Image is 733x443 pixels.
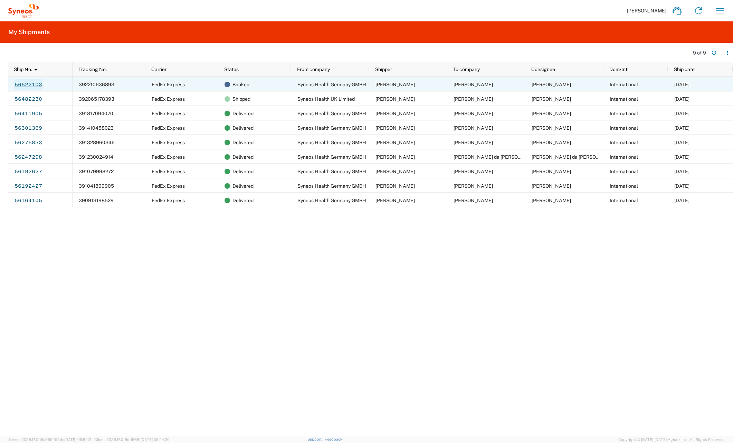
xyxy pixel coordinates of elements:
a: 56192427 [14,180,42,191]
span: Stefania Falbo-Bellini [454,125,493,131]
span: Freitas da Silva Maria Gabriela [532,154,658,160]
span: Status [224,67,239,72]
span: Delivered [232,106,254,121]
span: Syneos Health Germany GMBH [297,82,366,87]
span: Consignee [531,67,555,72]
a: 56301369 [14,122,42,134]
span: Animesh Ghosh [454,183,493,189]
a: 56164105 [14,195,42,206]
span: From company [297,67,330,72]
span: International [610,96,638,102]
span: Thi Chu [375,111,415,116]
span: International [610,183,638,189]
span: Delivered [232,135,254,150]
a: Feedback [325,437,342,441]
span: Tracking No. [78,67,107,72]
span: FedEx Express [152,111,185,116]
a: 56247298 [14,151,42,163]
span: Yoana Dimitrova [532,198,571,203]
span: Delivered [232,193,254,208]
span: 08/13/2025 [674,96,689,102]
span: Server: 2025.17.0-16a969492de [8,437,91,442]
span: 07/16/2025 [674,169,689,174]
span: 07/25/2025 [674,125,689,131]
span: FedEx Express [152,183,185,189]
span: 07/23/2025 [674,140,689,145]
span: 391410458023 [79,125,114,131]
span: [DATE] 09:51:12 [64,437,91,442]
span: Delivered [232,179,254,193]
span: Martin Hartken [454,169,493,174]
span: Stefanie Alvarico-Marschall [532,111,571,116]
span: Yoana Dimitrova [454,198,493,203]
span: 391041899905 [79,183,114,189]
a: 56411905 [14,108,42,119]
span: 391328960346 [79,140,115,145]
span: Carola Walther [454,96,493,102]
span: 07/15/2025 [674,183,689,189]
span: Delivered [232,150,254,164]
span: 390913198529 [79,198,114,203]
span: Alexandra Mylona [454,140,493,145]
span: FedEx Express [152,96,185,102]
span: 08/18/2025 [674,82,689,87]
span: Carola Walther [532,96,571,102]
span: Stefanie Alvarico-Marschall [454,111,493,116]
a: 56192627 [14,166,42,177]
span: Syneos Health Germany GMBH [297,154,366,160]
span: Alexandra Mylona [532,140,571,145]
span: 08/06/2025 [674,111,689,116]
span: Syneos Health Germany GMBH [297,111,366,116]
span: International [610,111,638,116]
span: Thi Chu [375,198,415,203]
span: Thi Chu [375,140,415,145]
div: 9 of 9 [693,50,706,56]
span: International [610,140,638,145]
span: FedEx Express [152,154,185,160]
a: 56482230 [14,93,42,105]
a: 56522103 [14,79,42,90]
span: Martin Hartken [532,169,571,174]
a: Support [307,437,325,441]
span: Thi Chu [375,169,415,174]
span: FedEx Express [152,140,185,145]
span: Stefania Falbo-Bellini [532,125,571,131]
span: Raquel Santos [375,96,415,102]
span: Animesh Ghosh [532,183,571,189]
span: 391230024914 [79,154,113,160]
span: Syneos Health UK Limited [297,96,355,102]
span: 391817094070 [79,111,113,116]
span: Syneos Health Germany GMBH [297,125,366,131]
span: Syneos Health Germany GMBH [297,183,366,189]
span: Dom/Intl [609,67,629,72]
span: 392065178393 [79,96,114,102]
span: To company [453,67,480,72]
span: International [610,125,638,131]
span: Syneos Health Germany GMBH [297,140,366,145]
span: [PERSON_NAME] [627,8,666,14]
span: International [610,169,638,174]
span: Thi Chu [375,154,415,160]
span: Syneos Health Germany GMBH [297,169,366,174]
span: Delivered [232,121,254,135]
span: Thi Chu [375,82,415,87]
span: Client: 2025.17.0-5dd568f [94,437,170,442]
span: Delivered [232,164,254,179]
span: FedEx Express [152,169,185,174]
span: Ship date [674,67,695,72]
span: Syneos Health Germany GMBH [297,198,366,203]
span: Freitas da Silva Maria Gabriela [454,154,580,160]
span: Booked [232,77,249,92]
span: Yoana Dimitrova [454,82,493,87]
span: [DATE] 08:44:20 [141,437,170,442]
span: Thi Chu [375,125,415,131]
span: 07/21/2025 [674,154,689,160]
span: Shipper [375,67,392,72]
span: 07/11/2025 [674,198,689,203]
span: 391079998272 [79,169,114,174]
span: Shipped [232,92,250,106]
span: International [610,82,638,87]
span: FedEx Express [152,125,185,131]
span: International [610,198,638,203]
span: FedEx Express [152,82,185,87]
